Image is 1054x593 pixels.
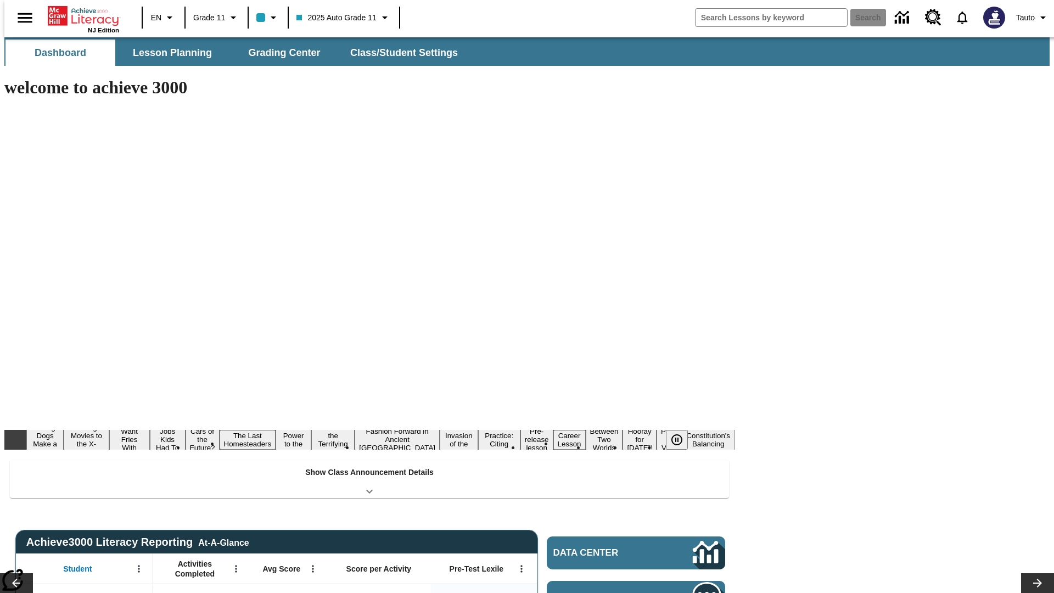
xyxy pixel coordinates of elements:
button: Open Menu [513,561,530,577]
span: EN [151,12,161,24]
div: SubNavbar [4,37,1050,66]
div: Show Class Announcement Details [10,460,729,498]
div: SubNavbar [4,40,468,66]
h1: welcome to achieve 3000 [4,77,735,98]
button: Class color is light blue. Change class color [252,8,284,27]
button: Slide 4 Dirty Jobs Kids Had To Do [150,417,186,462]
button: Slide 14 Between Two Worlds [586,426,623,454]
button: Slide 5 Cars of the Future? [186,426,220,454]
button: Slide 10 The Invasion of the Free CD [440,422,478,458]
p: Show Class Announcement Details [305,467,434,478]
a: Data Center [547,536,725,569]
button: Grading Center [229,40,339,66]
button: Language: EN, Select a language [146,8,181,27]
button: Slide 16 Point of View [657,426,682,454]
span: Pre-Test Lexile [450,564,504,574]
button: Class/Student Settings [341,40,467,66]
button: Slide 9 Fashion Forward in Ancient Rome [355,426,440,454]
button: Slide 7 Solar Power to the People [276,422,311,458]
button: Slide 1 Diving Dogs Make a Splash [26,422,64,458]
button: Slide 6 The Last Homesteaders [220,430,276,450]
img: Avatar [983,7,1005,29]
span: Avg Score [262,564,300,574]
button: Open Menu [228,561,244,577]
span: Activities Completed [159,559,231,579]
div: Pause [666,430,699,450]
span: 2025 Auto Grade 11 [296,12,376,24]
div: At-A-Glance [198,536,249,548]
button: Open Menu [131,561,147,577]
button: Slide 3 Do You Want Fries With That? [109,417,150,462]
button: Slide 12 Pre-release lesson [520,426,553,454]
button: Slide 2 Taking Movies to the X-Dimension [64,422,109,458]
button: Lesson Planning [117,40,227,66]
span: Data Center [553,547,656,558]
button: Open side menu [9,2,41,34]
a: Data Center [888,3,918,33]
button: Slide 8 Attack of the Terrifying Tomatoes [311,422,355,458]
button: Profile/Settings [1012,8,1054,27]
button: Slide 11 Mixed Practice: Citing Evidence [478,422,520,458]
button: Open Menu [305,561,321,577]
input: search field [696,9,847,26]
button: Slide 13 Career Lesson [553,430,586,450]
button: Class: 2025 Auto Grade 11, Select your class [292,8,395,27]
span: Achieve3000 Literacy Reporting [26,536,249,549]
button: Pause [666,430,688,450]
span: Score per Activity [346,564,412,574]
span: Tauto [1016,12,1035,24]
a: Home [48,5,119,27]
span: Grade 11 [193,12,225,24]
button: Dashboard [5,40,115,66]
button: Grade: Grade 11, Select a grade [189,8,244,27]
span: NJ Edition [88,27,119,33]
button: Lesson carousel, Next [1021,573,1054,593]
button: Slide 17 The Constitution's Balancing Act [682,422,735,458]
a: Notifications [948,3,977,32]
div: Home [48,4,119,33]
a: Resource Center, Will open in new tab [918,3,948,32]
span: Student [63,564,92,574]
button: Select a new avatar [977,3,1012,32]
button: Slide 15 Hooray for Constitution Day! [623,426,657,454]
